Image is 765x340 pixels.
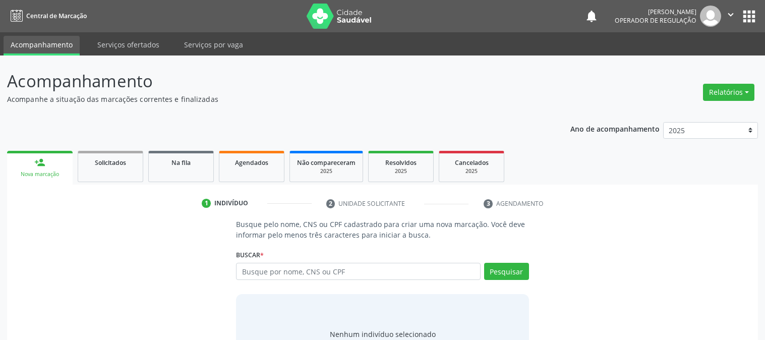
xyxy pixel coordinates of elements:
a: Serviços ofertados [90,36,166,53]
span: Na fila [171,158,191,167]
input: Busque por nome, CNS ou CPF [236,263,481,280]
i:  [725,9,736,20]
button: Relatórios [703,84,754,101]
button: apps [740,8,758,25]
label: Buscar [236,247,264,263]
div: Nova marcação [14,171,66,178]
a: Central de Marcação [7,8,87,24]
div: 2025 [376,167,426,175]
a: Serviços por vaga [177,36,250,53]
img: img [700,6,721,27]
p: Acompanhamento [7,69,533,94]
div: 1 [202,199,211,208]
button: notifications [584,9,599,23]
div: 2025 [297,167,356,175]
div: 2025 [446,167,497,175]
p: Ano de acompanhamento [570,122,660,135]
button:  [721,6,740,27]
span: Operador de regulação [615,16,696,25]
span: Resolvidos [385,158,417,167]
span: Agendados [235,158,268,167]
div: person_add [34,157,45,168]
a: Acompanhamento [4,36,80,55]
span: Não compareceram [297,158,356,167]
p: Busque pelo nome, CNS ou CPF cadastrado para criar uma nova marcação. Você deve informar pelo men... [236,219,529,240]
div: Indivíduo [214,199,248,208]
div: Nenhum indivíduo selecionado [330,329,436,339]
span: Central de Marcação [26,12,87,20]
button: Pesquisar [484,263,529,280]
div: [PERSON_NAME] [615,8,696,16]
span: Cancelados [455,158,489,167]
p: Acompanhe a situação das marcações correntes e finalizadas [7,94,533,104]
span: Solicitados [95,158,126,167]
